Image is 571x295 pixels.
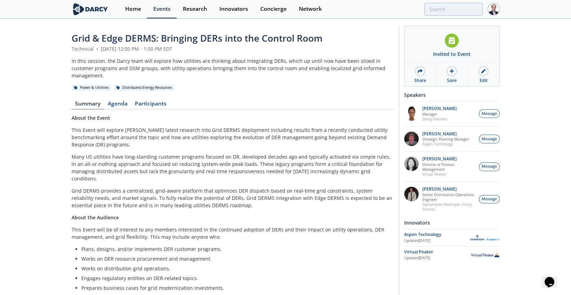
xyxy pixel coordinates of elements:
[447,77,457,84] div: Save
[260,6,287,12] div: Concierge
[404,157,419,171] img: 8160f632-77e6-40bd-9ce2-d8c8bb49c0dd
[104,101,131,109] a: Agenda
[81,284,389,292] li: Prepares business cases for grid modernization investments.
[422,137,469,142] p: Strategic Planning Manager
[219,6,248,12] div: Innovators
[404,217,500,229] div: Innovators
[433,50,471,58] div: Invited to Event
[404,238,471,244] div: Updated [DATE]
[72,187,394,209] p: Grid DERMS provides a centralized, grid-aware platform that optimizes DER dispatch based on real-...
[81,245,389,253] li: Plans, designs, and/or implements DER customer programs.
[404,249,500,261] a: Virtual Peaker Updated[DATE] Virtual Peaker
[542,267,564,288] iframe: chat widget
[414,77,426,84] div: Share
[422,162,475,172] p: Director of Product Management
[125,6,141,12] div: Home
[479,135,500,143] button: Message
[81,255,389,262] li: Works on DER resource procurement and management.
[422,202,475,212] p: Sacramento Municipal Utility District.
[114,85,175,91] div: Distributed Energy Resources
[72,153,394,182] p: Many US utilities have long-standing customer programs focused on DR, developed decades ago and t...
[72,214,119,221] strong: About the Audience
[422,172,475,177] p: Virtual Peaker
[471,234,500,241] img: Aspen Technology
[404,106,419,121] img: vRBZwDRnSTOrB1qTpmXr
[95,45,99,52] span: •
[404,89,500,101] div: Speakers
[131,101,170,109] a: Participants
[72,85,112,91] div: Power & Utilities
[480,77,488,84] div: Edit
[404,231,471,238] div: Aspen Technology
[72,57,394,79] div: In this session, the Darcy team will explore how utilities are thinking about integrating DERs, w...
[299,6,322,12] div: Network
[72,45,394,52] div: Technical [DATE] 12:00 PM - 1:00 PM EDT
[404,231,500,244] a: Aspen Technology Updated[DATE] Aspen Technology
[72,101,104,109] a: Summary
[482,196,497,202] span: Message
[422,112,457,117] p: Manager
[404,187,419,201] img: 7fca56e2-1683-469f-8840-285a17278393
[404,255,471,261] div: Updated [DATE]
[81,275,389,282] li: Engages regulatory entities on DER-related topics.
[404,132,419,146] img: accc9a8e-a9c1-4d58-ae37-132228efcf55
[404,249,471,255] div: Virtual Peaker
[183,6,207,12] div: Research
[72,3,109,15] img: logo-wide.svg
[482,164,497,169] span: Message
[471,252,500,257] img: Virtual Peaker
[422,106,457,111] p: [PERSON_NAME]
[422,132,469,136] p: [PERSON_NAME]
[422,187,475,192] p: [PERSON_NAME]
[479,162,500,171] button: Message
[72,115,110,121] strong: About the Event
[424,3,483,16] input: Advanced Search
[72,126,394,148] p: This Event will explore [PERSON_NAME] latest research into Grid DERMS deployment including result...
[488,3,500,15] img: Profile
[153,6,171,12] div: Events
[482,136,497,142] span: Message
[422,192,475,202] p: Senior Distribution Operations Engineer
[482,111,497,117] span: Message
[72,32,323,44] span: Grid & Edge DERMS: Bringing DERs into the Control Room
[422,117,457,121] p: Darcy Partners
[479,109,500,118] button: Message
[422,142,469,146] p: Aspen Technology
[468,63,499,86] a: Edit
[72,226,394,241] p: This Event will be of interest to any members interested in the continued adoption of DERs and th...
[422,157,475,161] p: [PERSON_NAME]
[81,265,389,272] li: Works on distribution grid operations.
[479,195,500,204] button: Message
